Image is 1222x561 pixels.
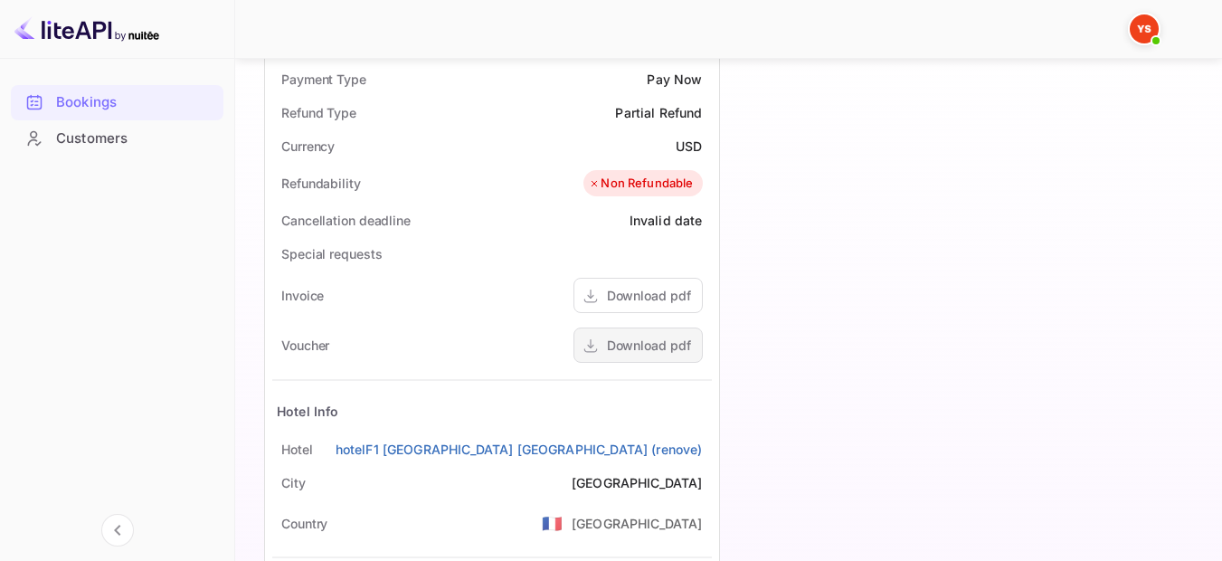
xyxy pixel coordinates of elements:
[676,137,702,156] div: USD
[281,473,306,492] div: City
[281,70,366,89] div: Payment Type
[281,211,411,230] div: Cancellation deadline
[11,121,223,155] a: Customers
[647,70,702,89] div: Pay Now
[14,14,159,43] img: LiteAPI logo
[572,514,703,533] div: [GEOGRAPHIC_DATA]
[281,244,382,263] div: Special requests
[336,440,703,459] a: hotelF1 [GEOGRAPHIC_DATA] [GEOGRAPHIC_DATA] (renove)
[11,85,223,119] a: Bookings
[281,286,324,305] div: Invoice
[607,336,691,355] div: Download pdf
[11,85,223,120] div: Bookings
[281,336,329,355] div: Voucher
[56,92,214,113] div: Bookings
[281,174,361,193] div: Refundability
[281,514,327,533] div: Country
[11,121,223,157] div: Customers
[56,128,214,149] div: Customers
[588,175,693,193] div: Non Refundable
[277,402,339,421] div: Hotel Info
[281,103,356,122] div: Refund Type
[101,514,134,547] button: Collapse navigation
[615,103,702,122] div: Partial Refund
[281,137,335,156] div: Currency
[572,473,703,492] div: [GEOGRAPHIC_DATA]
[542,507,563,539] span: United States
[630,211,703,230] div: Invalid date
[1130,14,1159,43] img: Yandex Support
[607,286,691,305] div: Download pdf
[281,440,313,459] div: Hotel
